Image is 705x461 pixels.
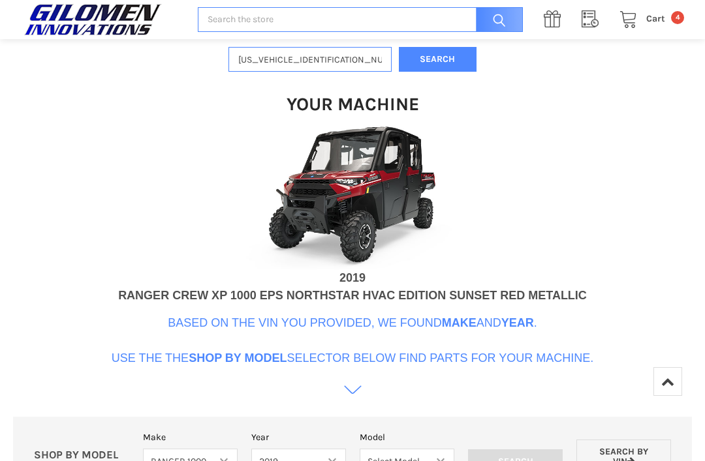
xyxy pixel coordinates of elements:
[360,430,454,444] label: Model
[143,430,238,444] label: Make
[198,7,523,33] input: Search the store
[612,11,684,27] a: Cart 4
[112,314,594,367] p: Based on the VIN you provided, we found and . Use the the selector below find parts for your mach...
[671,11,684,24] span: 4
[21,3,184,36] a: GILOMEN INNOVATIONS
[251,430,346,444] label: Year
[469,7,523,33] input: Search
[501,316,534,329] b: Year
[222,123,483,269] img: VIN Image
[399,47,477,72] button: Search
[339,269,366,287] div: 2019
[646,13,665,24] span: Cart
[118,287,587,305] div: RANGER CREW XP 1000 EPS NORTHSTAR HVAC EDITION SUNSET RED METALLIC
[21,3,164,36] img: GILOMEN INNOVATIONS
[228,47,392,72] input: Enter VIN of your machine
[442,316,477,329] b: Make
[653,367,682,396] a: Top of Page
[287,93,419,115] h1: Your Machine
[189,351,287,364] b: Shop By Model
